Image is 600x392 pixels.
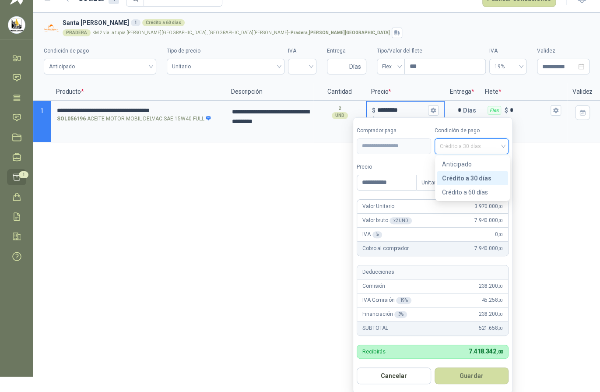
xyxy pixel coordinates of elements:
[435,367,509,384] button: Guardar
[442,159,503,169] div: Anticipado
[498,204,503,209] span: ,00
[291,30,390,35] strong: Pradera , [PERSON_NAME][GEOGRAPHIC_DATA]
[375,117,404,123] span: 7.940.000
[445,83,480,101] p: Entrega
[478,282,503,290] span: 238.200
[92,31,390,35] p: KM 2 vía la tupia [PERSON_NAME][GEOGRAPHIC_DATA], [GEOGRAPHIC_DATA][PERSON_NAME] -
[349,59,361,74] span: Días
[167,47,284,55] label: Tipo de precio
[63,29,91,36] div: PRADERA
[19,171,28,178] span: 1
[362,244,408,253] p: Cobro al comprador
[442,187,503,197] div: Crédito a 60 días
[40,107,44,114] span: 1
[495,60,521,73] span: 19%
[7,169,26,185] a: 1
[440,140,504,153] span: Crédito a 30 días
[226,83,313,101] p: Descripción
[396,297,411,304] div: 19 %
[389,217,411,224] div: x 2 UND
[372,106,375,115] p: $
[382,60,400,73] span: Flex
[474,216,503,225] span: 7.940.000
[498,326,503,331] span: ,00
[469,348,503,355] span: 7.418.342
[338,105,341,112] p: 2
[394,311,407,318] div: 3 %
[357,367,431,384] button: Cancelar
[51,83,226,101] p: Producto
[428,105,439,116] button: $$7.940.000,00
[357,127,431,135] label: Comprador paga
[498,232,503,237] span: ,00
[44,21,59,36] img: Company Logo
[57,115,86,123] strong: SOL056196
[478,324,503,332] span: 521.658
[372,231,382,238] div: %
[505,106,508,115] p: $
[44,47,156,55] label: Condición de pago
[313,83,366,101] p: Cantidad
[362,310,407,318] p: Financiación
[489,47,526,55] label: IVA
[49,60,151,73] span: Anticipado
[478,310,503,318] span: 238.200
[551,105,561,116] button: Flex $
[474,244,503,253] span: 7.940.000
[362,202,394,211] p: Valor Unitario
[366,83,445,101] p: Precio
[435,127,509,135] label: Condición de pago
[498,246,503,251] span: ,00
[498,284,503,289] span: ,00
[57,115,211,123] p: - ACEITE MOTOR MOBIL DELVAC SAE 15W40 FULL
[362,230,382,239] p: IVA
[437,171,508,185] div: Crédito a 30 días
[372,116,439,124] p: $
[442,173,503,183] div: Crédito a 30 días
[567,83,598,101] p: Validez
[362,282,385,290] p: Comisión
[142,19,185,26] div: Crédito a 60 días
[498,298,503,303] span: ,00
[362,296,411,304] p: IVA Comisión
[362,349,386,354] p: Recibirás
[362,216,412,225] p: Valor bruto
[488,106,501,115] div: Flex
[63,18,586,28] h3: Santa [PERSON_NAME]
[437,157,508,171] div: Anticipado
[327,47,366,55] label: Entrega
[496,349,503,355] span: ,00
[357,163,416,171] label: Precio
[537,47,589,55] label: Validez
[362,324,388,332] p: SUBTOTAL
[172,60,279,73] span: Unitario
[498,312,503,317] span: ,00
[480,83,567,101] p: Flete
[377,47,486,55] label: Tipo/Valor del flete
[437,185,508,199] div: Crédito a 60 días
[421,176,470,189] span: Unitario
[131,19,140,26] div: 1
[510,107,549,113] input: Flex $
[57,107,220,114] input: SOL056196-ACEITE MOTOR MOBIL DELVAC SAE 15W40 FULL
[377,107,426,113] input: $$7.940.000,00
[463,102,480,119] p: Días
[8,17,25,33] img: Company Logo
[474,202,503,211] span: 3.970.000
[332,112,348,119] div: UND
[362,268,394,276] p: Deducciones
[481,296,503,304] span: 45.258
[288,47,316,55] label: IVA
[498,218,503,223] span: ,00
[495,230,503,239] span: 0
